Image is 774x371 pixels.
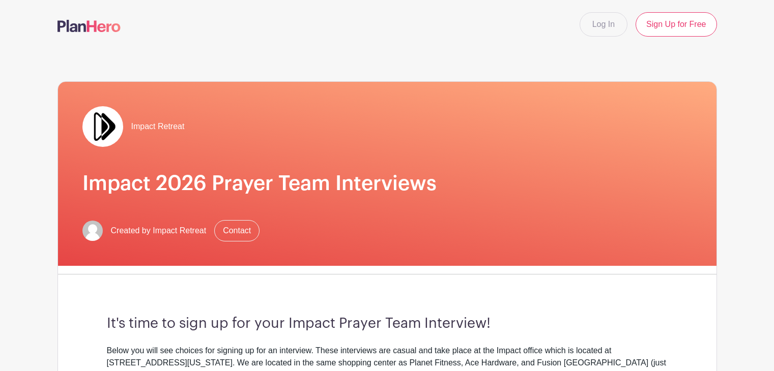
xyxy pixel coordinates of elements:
h1: Impact 2026 Prayer Team Interviews [82,171,692,196]
a: Log In [580,12,627,37]
a: Contact [214,220,260,241]
img: default-ce2991bfa6775e67f084385cd625a349d9dcbb7a52a09fb2fda1e96e2d18dcdb.png [82,221,103,241]
img: Double%20Arrow%20Logo.jpg [82,106,123,147]
a: Sign Up for Free [636,12,716,37]
span: Impact Retreat [131,120,185,133]
span: Created by Impact Retreat [111,225,207,237]
img: logo-507f7623f17ff9eddc593b1ce0a138ce2505c220e1c5a4e2b4648c50719b7d32.svg [58,20,121,32]
h3: It's time to sign up for your Impact Prayer Team Interview! [107,315,668,332]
